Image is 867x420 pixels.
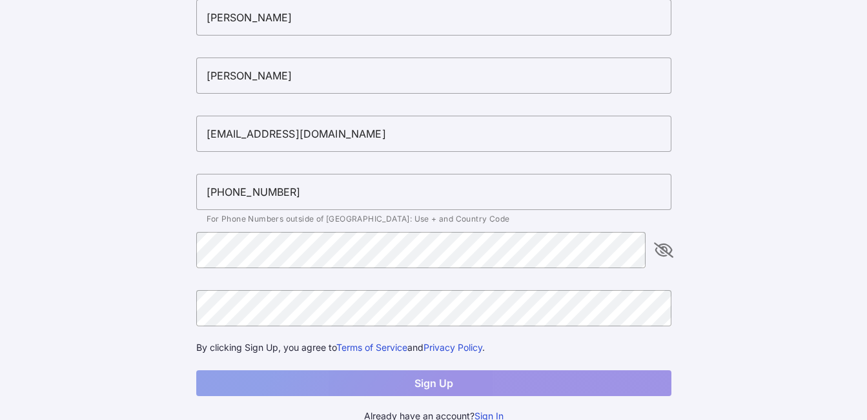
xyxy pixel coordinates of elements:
[336,342,407,353] a: Terms of Service
[196,341,671,355] div: By clicking Sign Up, you agree to and .
[656,242,671,258] i: appended action
[196,58,671,94] input: Last Name
[196,174,671,210] input: Phone Number
[207,214,510,224] span: For Phone Numbers outside of [GEOGRAPHIC_DATA]: Use + and Country Code
[196,116,671,152] input: Email
[423,342,482,353] a: Privacy Policy
[196,370,671,396] button: Sign Up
